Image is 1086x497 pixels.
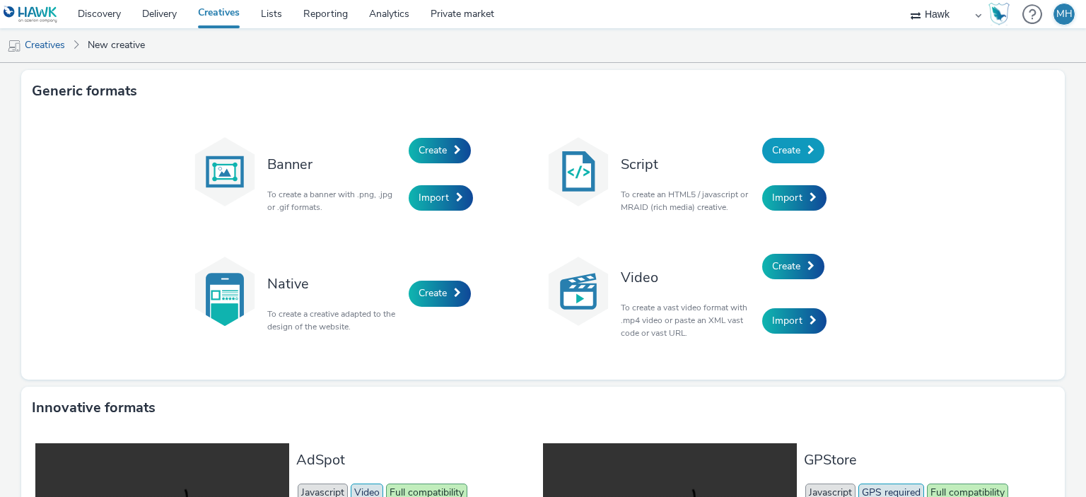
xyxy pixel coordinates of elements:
h3: Innovative formats [32,397,156,419]
span: Create [772,144,800,157]
a: Create [762,138,824,163]
span: Import [419,191,449,204]
span: Create [419,286,447,300]
h3: AdSpot [296,450,536,469]
h3: Banner [267,155,402,174]
a: New creative [81,28,152,62]
a: Create [409,281,471,306]
h3: Video [621,268,755,287]
span: Import [772,191,802,204]
h3: GPStore [804,450,1044,469]
img: video.svg [543,256,614,327]
span: Create [772,259,800,273]
p: To create a vast video format with .mp4 video or paste an XML vast code or vast URL. [621,301,755,339]
a: Create [762,254,824,279]
h3: Script [621,155,755,174]
a: Import [409,185,473,211]
a: Create [409,138,471,163]
img: native.svg [189,256,260,327]
span: Create [419,144,447,157]
img: mobile [7,39,21,53]
h3: Native [267,274,402,293]
img: banner.svg [189,136,260,207]
h3: Generic formats [32,81,137,102]
p: To create an HTML5 / javascript or MRAID (rich media) creative. [621,188,755,214]
div: MH [1056,4,1073,25]
span: Import [772,314,802,327]
img: undefined Logo [4,6,58,23]
p: To create a banner with .png, .jpg or .gif formats. [267,188,402,214]
img: code.svg [543,136,614,207]
img: Hawk Academy [988,3,1010,25]
p: To create a creative adapted to the design of the website. [267,308,402,333]
a: Import [762,185,827,211]
a: Import [762,308,827,334]
a: Hawk Academy [988,3,1015,25]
